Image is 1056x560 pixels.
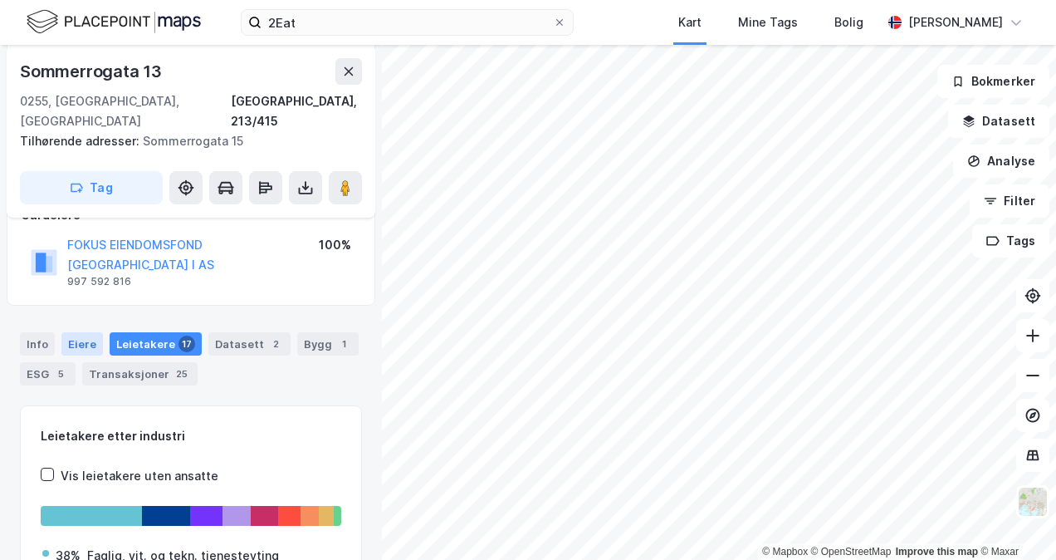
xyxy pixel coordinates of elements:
button: Bokmerker [937,65,1049,98]
div: Bolig [834,12,863,32]
button: Analyse [953,145,1049,178]
div: Sommerrogata 13 [20,58,165,85]
div: 5 [52,366,69,382]
div: Kart [678,12,702,32]
div: Info [20,332,55,356]
div: 0255, [GEOGRAPHIC_DATA], [GEOGRAPHIC_DATA] [20,91,231,131]
div: Mine Tags [738,12,798,32]
img: logo.f888ab2527a4732fd821a326f86c7f29.svg [27,7,201,37]
button: Tag [20,171,163,204]
a: OpenStreetMap [811,546,892,558]
iframe: Chat Widget [973,480,1056,560]
div: Vis leietakere uten ansatte [61,466,218,486]
div: Transaksjoner [82,362,198,386]
div: 100% [319,235,351,255]
div: 17 [178,336,195,352]
div: Bygg [297,332,359,356]
div: 997 592 816 [67,275,131,288]
div: ESG [20,362,76,386]
a: Improve this map [896,546,978,558]
button: Filter [970,184,1049,218]
div: 25 [173,366,191,382]
div: 2 [267,336,284,352]
div: Leietakere [110,332,202,356]
div: Sommerrogata 15 [20,131,349,151]
div: Datasett [208,332,291,356]
a: Mapbox [762,546,808,558]
div: 1 [335,336,352,352]
input: Søk på adresse, matrikkel, gårdeiere, leietakere eller personer [262,10,553,35]
div: [PERSON_NAME] [908,12,1003,32]
button: Tags [972,224,1049,258]
span: Tilhørende adresser: [20,134,143,148]
div: Kontrollprogram for chat [973,480,1056,560]
div: Leietakere etter industri [41,426,341,446]
button: Datasett [948,105,1049,138]
div: [GEOGRAPHIC_DATA], 213/415 [231,91,362,131]
div: Eiere [61,332,103,356]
